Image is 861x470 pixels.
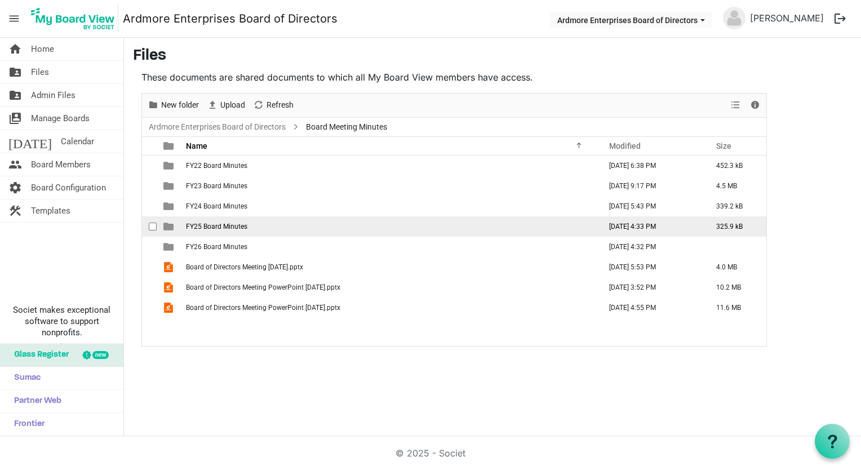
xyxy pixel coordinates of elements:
span: FY25 Board Minutes [186,223,247,230]
td: is template cell column header type [157,237,183,257]
td: checkbox [142,237,157,257]
span: Partner Web [8,390,61,413]
button: View dropdownbutton [729,98,742,112]
td: 10.2 MB is template cell column header Size [704,277,766,298]
td: is template cell column header type [157,277,183,298]
div: Refresh [249,94,298,117]
td: is template cell column header Size [704,237,766,257]
td: checkbox [142,196,157,216]
td: checkbox [142,257,157,277]
td: Board of Directors Meeting PowerPoint 11-20-24.pptx is template cell column header Name [183,298,597,318]
span: construction [8,199,22,222]
span: Refresh [265,98,295,112]
img: no-profile-picture.svg [723,7,745,29]
div: Details [745,94,765,117]
span: Board of Directors Meeting PowerPoint [DATE].pptx [186,304,340,312]
button: Upload [205,98,247,112]
span: Manage Boards [31,107,90,130]
button: Refresh [251,98,296,112]
td: March 08, 2024 3:52 PM column header Modified [597,277,704,298]
a: [PERSON_NAME] [745,7,828,29]
span: Name [186,141,207,150]
button: Details [748,98,763,112]
button: Ardmore Enterprises Board of Directors dropdownbutton [550,12,712,28]
span: Glass Register [8,344,69,366]
div: Upload [203,94,249,117]
button: logout [828,7,852,30]
span: Upload [219,98,246,112]
td: 452.3 kB is template cell column header Size [704,156,766,176]
span: switch_account [8,107,22,130]
td: 4.5 MB is template cell column header Size [704,176,766,196]
td: FY24 Board Minutes is template cell column header Name [183,196,597,216]
td: 325.9 kB is template cell column header Size [704,216,766,237]
span: Frontier [8,413,45,436]
span: Size [716,141,731,150]
span: FY23 Board Minutes [186,182,247,190]
span: settings [8,176,22,199]
td: July 28, 2025 4:33 PM column header Modified [597,216,704,237]
div: new [92,351,109,359]
td: checkbox [142,298,157,318]
td: Board of Directors Meeting 1-18-23.pptx is template cell column header Name [183,257,597,277]
td: is template cell column header type [157,156,183,176]
span: Societ makes exceptional software to support nonprofits. [5,304,118,338]
a: Ardmore Enterprises Board of Directors [147,120,288,134]
div: New folder [144,94,203,117]
td: July 18, 2023 9:17 PM column header Modified [597,176,704,196]
span: folder_shared [8,84,22,107]
span: Admin Files [31,84,76,107]
span: Templates [31,199,70,222]
td: is template cell column header type [157,216,183,237]
span: Calendar [61,130,94,153]
td: July 12, 2024 5:43 PM column header Modified [597,196,704,216]
td: checkbox [142,277,157,298]
span: Board Meeting Minutes [304,120,389,134]
span: FY24 Board Minutes [186,202,247,210]
td: FY23 Board Minutes is template cell column header Name [183,176,597,196]
td: is template cell column header type [157,176,183,196]
span: Board of Directors Meeting PowerPoint [DATE].pptx [186,283,340,291]
td: 4.0 MB is template cell column header Size [704,257,766,277]
td: Board of Directors Meeting PowerPoint 1-17-2024.pptx is template cell column header Name [183,277,597,298]
a: © 2025 - Societ [396,447,465,459]
span: FY26 Board Minutes [186,243,247,251]
span: Board Members [31,153,91,176]
span: Sumac [8,367,41,389]
td: FY26 Board Minutes is template cell column header Name [183,237,597,257]
p: These documents are shared documents to which all My Board View members have access. [141,70,767,84]
span: people [8,153,22,176]
td: 11.6 MB is template cell column header Size [704,298,766,318]
td: is template cell column header type [157,298,183,318]
h3: Files [133,47,852,66]
div: View [726,94,745,117]
button: New folder [146,98,201,112]
a: Ardmore Enterprises Board of Directors [123,7,338,30]
td: July 28, 2025 4:32 PM column header Modified [597,237,704,257]
td: is template cell column header type [157,257,183,277]
span: FY22 Board Minutes [186,162,247,170]
td: is template cell column header type [157,196,183,216]
span: [DATE] [8,130,52,153]
a: My Board View Logo [28,5,123,33]
td: checkbox [142,176,157,196]
span: Home [31,38,54,60]
td: FY25 Board Minutes is template cell column header Name [183,216,597,237]
td: February 17, 2023 6:38 PM column header Modified [597,156,704,176]
td: December 23, 2024 4:55 PM column header Modified [597,298,704,318]
span: menu [3,8,25,29]
span: Board Configuration [31,176,106,199]
td: February 17, 2023 5:53 PM column header Modified [597,257,704,277]
td: 339.2 kB is template cell column header Size [704,196,766,216]
span: Board of Directors Meeting [DATE].pptx [186,263,303,271]
span: Files [31,61,49,83]
td: checkbox [142,216,157,237]
span: New folder [160,98,200,112]
img: My Board View Logo [28,5,118,33]
td: checkbox [142,156,157,176]
span: home [8,38,22,60]
td: FY22 Board Minutes is template cell column header Name [183,156,597,176]
span: Modified [609,141,641,150]
span: folder_shared [8,61,22,83]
